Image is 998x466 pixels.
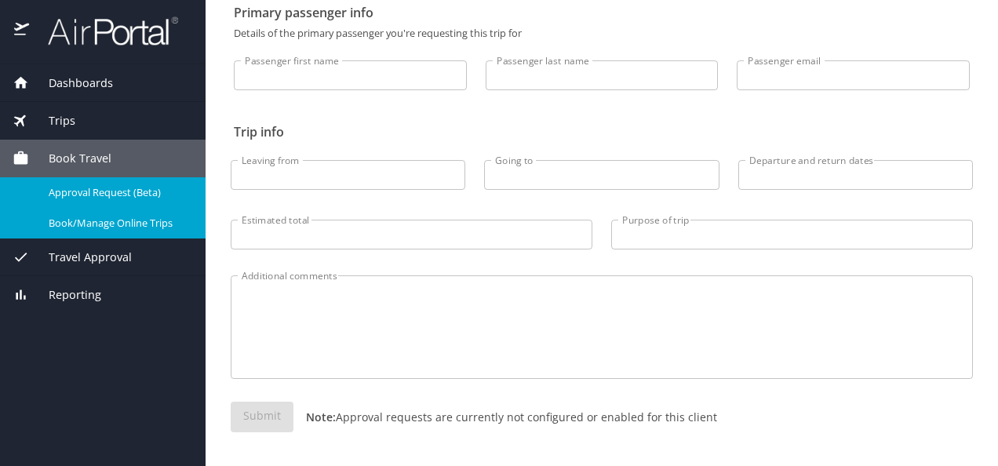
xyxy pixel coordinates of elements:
p: Approval requests are currently not configured or enabled for this client [293,409,717,425]
p: Details of the primary passenger you're requesting this trip for [234,28,970,38]
span: Book/Manage Online Trips [49,216,187,231]
img: airportal-logo.png [31,16,178,46]
strong: Note: [306,410,336,424]
span: Trips [29,112,75,129]
h2: Trip info [234,119,970,144]
img: icon-airportal.png [14,16,31,46]
span: Travel Approval [29,249,132,266]
span: Approval Request (Beta) [49,185,187,200]
span: Book Travel [29,150,111,167]
span: Reporting [29,286,101,304]
span: Dashboards [29,75,113,92]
